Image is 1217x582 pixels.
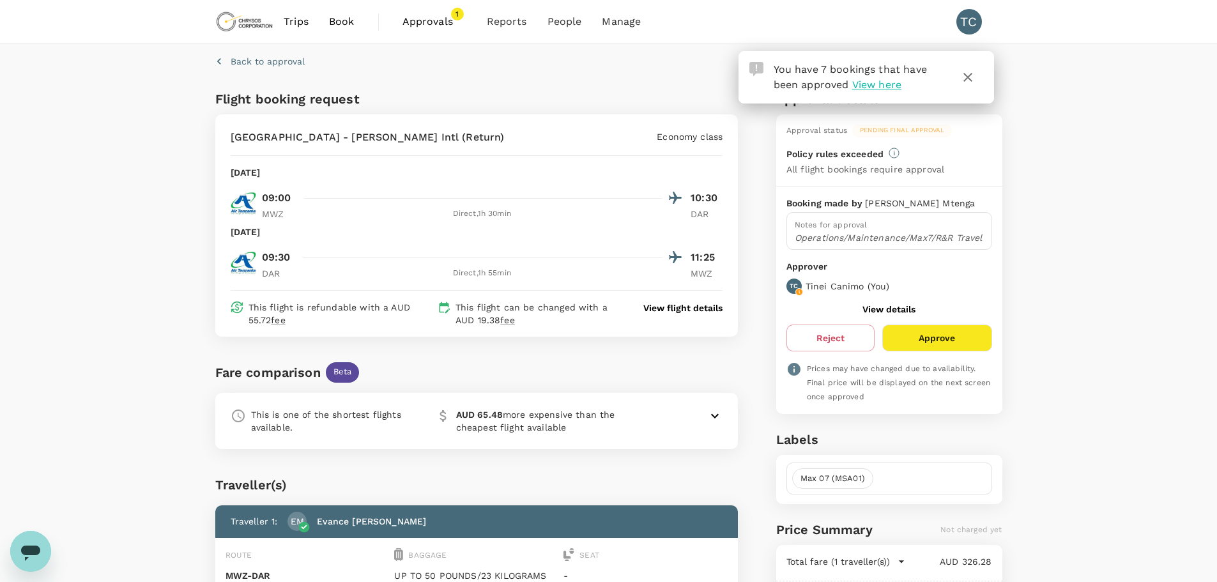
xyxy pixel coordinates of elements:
p: Back to approval [231,55,305,68]
p: 09:30 [262,250,291,265]
h6: Labels [776,429,1002,450]
span: Pending final approval [852,126,952,135]
p: Evance [PERSON_NAME] [317,515,426,528]
span: Book [329,14,355,29]
iframe: Button to launch messaging window [10,531,51,572]
span: fee [271,315,285,325]
p: [DATE] [231,226,261,238]
button: Reject [786,325,875,351]
p: Operations/Maintenance/Max7/R&R Travel [795,231,984,244]
span: 1 [451,8,464,20]
img: seat-icon [563,548,574,561]
span: fee [500,315,514,325]
p: more expensive than the cheapest flight available [456,408,620,434]
p: Tinei Canimo ( You ) [806,280,890,293]
h6: Flight booking request [215,89,474,109]
p: Economy class [657,130,723,143]
p: This is one of the shortest flights available. [251,408,415,434]
span: Prices may have changed due to availability. Final price will be displayed on the next screen onc... [807,364,990,401]
p: EM [291,515,304,528]
p: 11:25 [691,250,723,265]
div: TC [956,9,982,34]
p: - [563,569,728,582]
span: Notes for approval [795,220,868,229]
span: Manage [602,14,641,29]
span: Baggage [408,551,447,560]
p: Traveller 1 : [231,515,278,528]
p: This flight can be changed with a AUD 19.38 [455,301,619,326]
button: View flight details [643,302,723,314]
button: Total fare (1 traveller(s)) [786,555,905,568]
img: TC [231,250,256,275]
button: View details [862,304,915,314]
p: [GEOGRAPHIC_DATA] - [PERSON_NAME] Intl (Return) [231,130,505,145]
span: View here [852,79,901,91]
img: baggage-icon [394,548,403,561]
p: MWZ [262,208,294,220]
p: [DATE] [231,166,261,179]
p: MWZ - DAR [226,569,390,582]
p: 09:00 [262,190,291,206]
button: Approve [882,325,991,351]
p: AUD 326.28 [905,555,992,568]
span: Not charged yet [940,525,1002,534]
p: [PERSON_NAME] Mtenga [865,197,975,210]
div: Traveller(s) [215,475,739,495]
span: Seat [579,551,599,560]
span: People [547,14,582,29]
img: Chrysos Corporation [215,8,274,36]
p: All flight bookings require approval [786,163,944,176]
p: DAR [691,208,723,220]
span: Max 07 (MSA01) [793,473,873,485]
span: You have 7 bookings that have been approved [774,63,927,91]
span: Beta [326,366,360,378]
b: AUD 65.48 [456,410,503,420]
p: Total fare (1 traveller(s)) [786,555,890,568]
p: Policy rules exceeded [786,148,884,160]
span: Trips [284,14,309,29]
span: Approvals [402,14,466,29]
span: Reports [487,14,527,29]
p: Booking made by [786,197,865,210]
div: Approval status [786,125,847,137]
p: 10:30 [691,190,723,206]
p: This flight is refundable with a AUD 55.72 [249,301,432,326]
p: Approver [786,260,992,273]
h6: Price Summary [776,519,873,540]
p: TC [790,282,798,291]
p: MWZ [691,267,723,280]
div: Direct , 1h 30min [302,208,663,220]
div: Fare comparison [215,362,321,383]
p: DAR [262,267,294,280]
img: TC [231,190,256,216]
img: Approval [749,62,763,76]
div: Direct , 1h 55min [302,267,663,280]
button: Back to approval [215,55,305,68]
span: Route [226,551,252,560]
